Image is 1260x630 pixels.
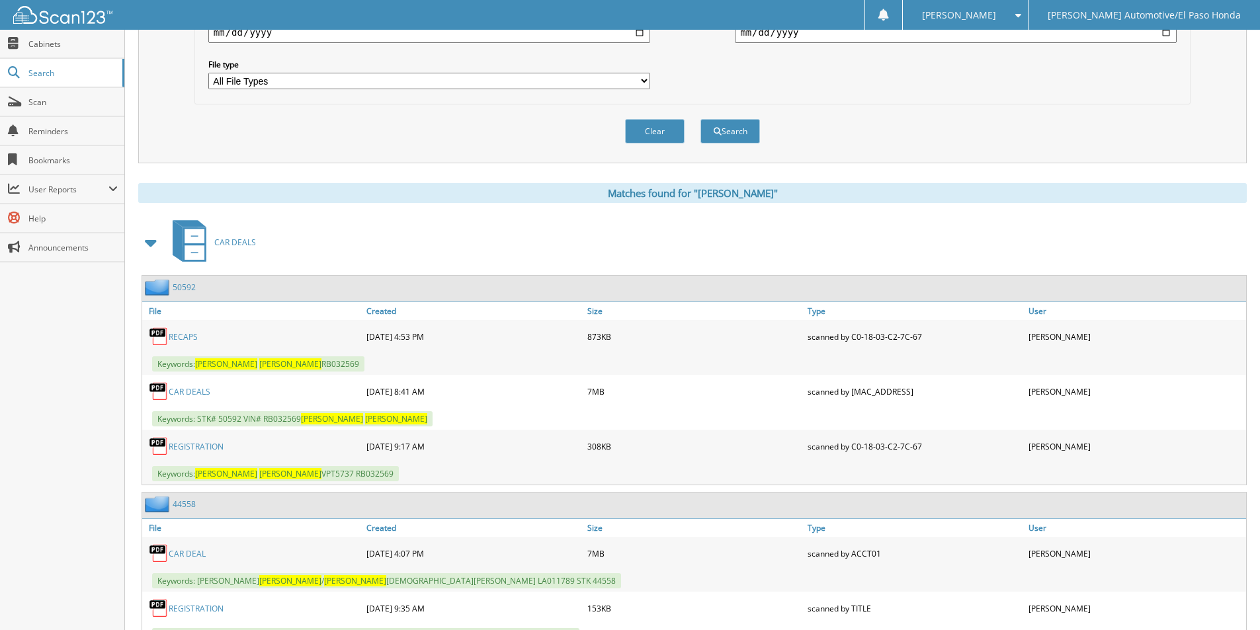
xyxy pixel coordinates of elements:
[363,540,584,567] div: [DATE] 4:07 PM
[363,302,584,320] a: Created
[1025,519,1246,537] a: User
[1194,567,1260,630] iframe: Chat Widget
[1025,378,1246,405] div: [PERSON_NAME]
[584,433,805,459] div: 308KB
[28,97,118,108] span: Scan
[149,543,169,563] img: PDF.png
[804,378,1025,405] div: scanned by [MAC_ADDRESS]
[169,603,224,614] a: REGISTRATION
[1025,433,1246,459] div: [PERSON_NAME]
[13,6,112,24] img: scan123-logo-white.svg
[584,302,805,320] a: Size
[149,436,169,456] img: PDF.png
[195,358,257,370] span: [PERSON_NAME]
[363,519,584,537] a: Created
[208,59,650,70] label: File type
[195,468,257,479] span: [PERSON_NAME]
[804,302,1025,320] a: Type
[735,22,1177,43] input: end
[28,184,108,195] span: User Reports
[324,575,386,586] span: [PERSON_NAME]
[584,323,805,350] div: 873KB
[142,302,363,320] a: File
[152,466,399,481] span: Keywords: VPT5737 RB032569
[169,548,206,559] a: CAR DEAL
[259,468,321,479] span: [PERSON_NAME]
[804,323,1025,350] div: scanned by C0-18-03-C2-7C-67
[142,519,363,537] a: File
[152,573,621,588] span: Keywords: [PERSON_NAME] / [DEMOGRAPHIC_DATA][PERSON_NAME] LA011789 STK 44558
[584,595,805,621] div: 153KB
[804,433,1025,459] div: scanned by C0-18-03-C2-7C-67
[1048,11,1241,19] span: [PERSON_NAME] Automotive/El Paso Honda
[169,441,224,452] a: REGISTRATION
[145,496,173,512] img: folder2.png
[28,126,118,137] span: Reminders
[922,11,996,19] span: [PERSON_NAME]
[700,119,760,143] button: Search
[149,327,169,346] img: PDF.png
[301,413,363,424] span: [PERSON_NAME]
[363,595,584,621] div: [DATE] 9:35 AM
[173,282,196,293] a: 50592
[169,331,198,342] a: RECAPS
[173,498,196,510] a: 44558
[165,216,256,268] a: CAR DEALS
[804,595,1025,621] div: scanned by TITLE
[214,237,256,248] span: CAR DEALS
[363,323,584,350] div: [DATE] 4:53 PM
[28,155,118,166] span: Bookmarks
[149,598,169,618] img: PDF.png
[259,358,321,370] span: [PERSON_NAME]
[1025,302,1246,320] a: User
[1025,540,1246,567] div: [PERSON_NAME]
[208,22,650,43] input: start
[28,242,118,253] span: Announcements
[152,356,364,372] span: Keywords: RB032569
[152,411,433,426] span: Keywords: STK# 50592 VIN# RB032569
[584,540,805,567] div: 7MB
[28,38,118,50] span: Cabinets
[1025,323,1246,350] div: [PERSON_NAME]
[28,213,118,224] span: Help
[145,279,173,295] img: folder2.png
[1025,595,1246,621] div: [PERSON_NAME]
[584,519,805,537] a: Size
[138,183,1247,203] div: Matches found for "[PERSON_NAME]"
[365,413,427,424] span: [PERSON_NAME]
[169,386,210,397] a: CAR DEALS
[804,540,1025,567] div: scanned by ACCT01
[259,575,321,586] span: [PERSON_NAME]
[804,519,1025,537] a: Type
[625,119,685,143] button: Clear
[28,67,116,79] span: Search
[149,381,169,401] img: PDF.png
[584,378,805,405] div: 7MB
[363,433,584,459] div: [DATE] 9:17 AM
[363,378,584,405] div: [DATE] 8:41 AM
